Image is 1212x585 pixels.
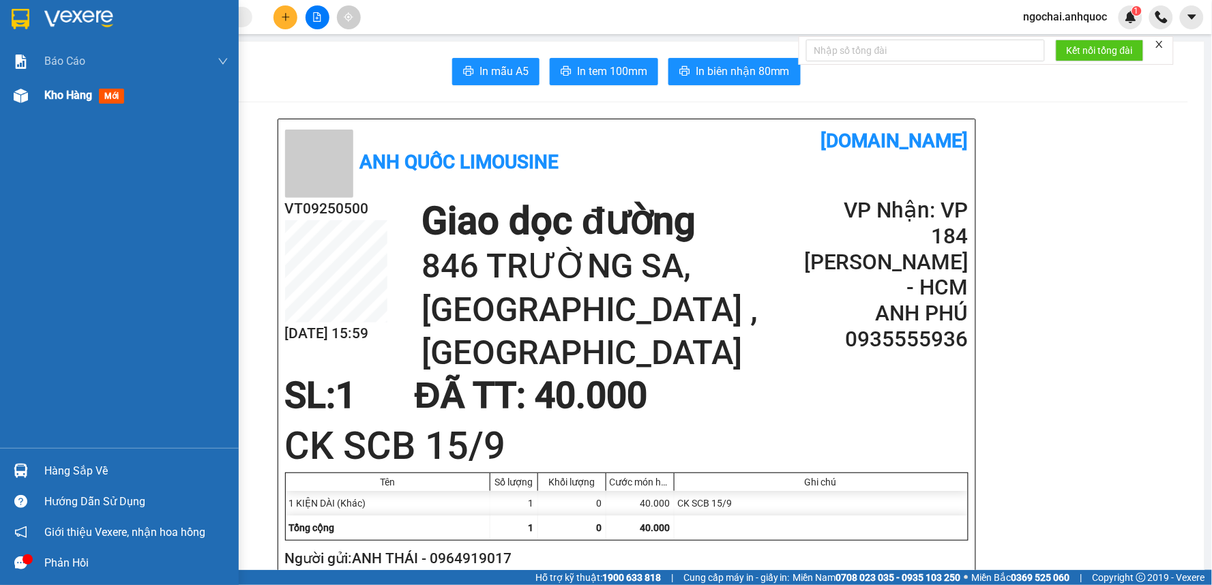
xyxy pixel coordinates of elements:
[538,491,606,515] div: 0
[490,491,538,515] div: 1
[529,522,534,533] span: 1
[285,198,387,220] h2: VT09250500
[336,374,357,417] span: 1
[14,495,27,508] span: question-circle
[1125,11,1137,23] img: icon-new-feature
[285,419,969,472] h1: CK SCB 15/9
[312,12,322,22] span: file-add
[130,61,328,80] div: 0935555936
[836,572,961,583] strong: 0708 023 035 - 0935 103 250
[964,575,969,580] span: ⚪️
[1136,573,1146,582] span: copyright
[360,151,559,173] b: Anh Quốc Limousine
[1056,40,1144,61] button: Kết nối tổng đài
[1067,43,1133,58] span: Kết nối tổng đài
[130,44,328,61] div: ANH PHÚ
[44,524,205,541] span: Giới thiệu Vexere, nhận hoa hồng
[606,491,675,515] div: 40.000
[344,12,353,22] span: aim
[44,461,228,481] div: Hàng sắp về
[130,87,150,102] span: DĐ:
[1155,40,1164,49] span: close
[14,89,28,103] img: warehouse-icon
[12,13,33,27] span: Gửi:
[821,130,969,152] b: [DOMAIN_NAME]
[130,13,163,27] span: Nhận:
[804,301,968,327] h2: ANH PHÚ
[1134,6,1139,16] span: 1
[610,477,670,487] div: Cước món hàng
[804,198,968,301] h2: VP Nhận: VP 184 [PERSON_NAME] - HCM
[14,526,27,539] span: notification
[415,374,647,417] span: ĐÃ TT : 40.000
[285,374,336,417] span: SL:
[668,58,801,85] button: printerIn biên nhận 80mm
[14,556,27,569] span: message
[452,58,540,85] button: printerIn mẫu A5
[218,56,228,67] span: down
[678,477,964,487] div: Ghi chú
[12,12,121,44] div: VP 108 [PERSON_NAME]
[130,12,328,44] div: VP 184 [PERSON_NAME] - HCM
[602,572,661,583] strong: 1900 633 818
[806,40,1045,61] input: Nhập số tổng đài
[44,553,228,573] div: Phản hồi
[793,570,961,585] span: Miền Nam
[44,89,92,102] span: Kho hàng
[422,245,804,375] h1: 846 TRƯỜNG SA, [GEOGRAPHIC_DATA] , [GEOGRAPHIC_DATA]
[337,5,361,29] button: aim
[289,522,335,533] span: Tổng cộng
[640,522,670,533] span: 40.000
[1132,6,1142,16] sup: 1
[577,63,647,80] span: In tem 100mm
[285,547,963,570] h2: Người gửi: ANH THÁI - 0964919017
[561,65,572,78] span: printer
[550,58,658,85] button: printerIn tem 100mm
[804,327,968,352] h2: 0935555936
[1155,11,1168,23] img: phone-icon
[44,52,85,70] span: Báo cáo
[99,89,124,104] span: mới
[285,322,387,345] h2: [DATE] 15:59
[1186,11,1198,23] span: caret-down
[542,477,602,487] div: Khối lượng
[683,570,790,585] span: Cung cấp máy in - giấy in:
[306,5,329,29] button: file-add
[1013,8,1119,25] span: ngochai.anhquoc
[44,492,228,512] div: Hướng dẫn sử dụng
[14,55,28,69] img: solution-icon
[494,477,534,487] div: Số lượng
[1080,570,1082,585] span: |
[972,570,1070,585] span: Miền Bắc
[14,464,28,478] img: warehouse-icon
[422,198,804,245] h1: Giao dọc đường
[535,570,661,585] span: Hỗ trợ kỹ thuật:
[671,570,673,585] span: |
[696,63,790,80] span: In biên nhận 80mm
[597,522,602,533] span: 0
[12,44,121,61] div: ANH THÁI
[1011,572,1070,583] strong: 0369 525 060
[679,65,690,78] span: printer
[12,61,121,80] div: 0964919017
[1180,5,1204,29] button: caret-down
[289,477,486,487] div: Tên
[281,12,291,22] span: plus
[479,63,529,80] span: In mẫu A5
[463,65,474,78] span: printer
[286,491,490,515] div: 1 KIỆN DÀI (Khác)
[274,5,297,29] button: plus
[675,491,968,515] div: CK SCB 15/9
[12,9,29,29] img: logo-vxr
